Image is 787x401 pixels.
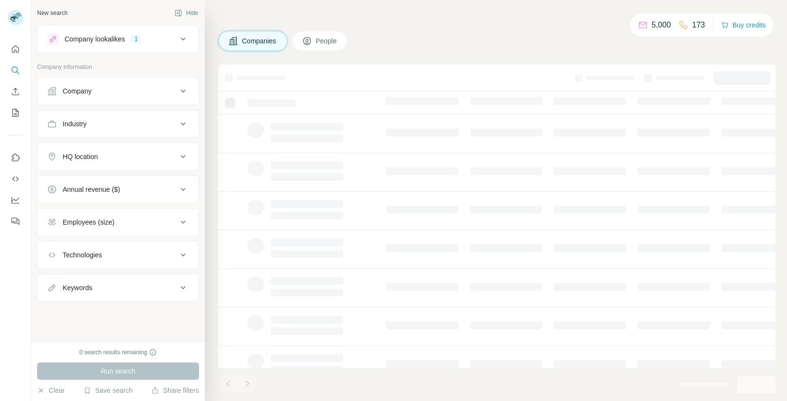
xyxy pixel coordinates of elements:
button: Technologies [38,243,199,267]
button: Clear [37,386,65,395]
p: 5,000 [652,19,671,31]
div: Company [63,86,92,96]
button: Search [8,62,23,79]
span: People [316,36,338,46]
button: Company lookalikes1 [38,27,199,51]
button: Share filters [151,386,199,395]
div: Technologies [63,250,102,260]
button: Keywords [38,276,199,299]
button: Feedback [8,213,23,230]
button: Annual revenue ($) [38,178,199,201]
div: New search [37,9,67,17]
button: HQ location [38,145,199,168]
div: Industry [63,119,87,129]
div: 1 [131,35,142,43]
button: Industry [38,112,199,135]
p: Company information [37,63,199,71]
div: Employees (size) [63,217,114,227]
button: Buy credits [721,18,766,32]
div: Annual revenue ($) [63,185,120,194]
button: My lists [8,104,23,121]
h4: Search [218,12,775,25]
div: HQ location [63,152,98,161]
span: Companies [242,36,277,46]
button: Dashboard [8,191,23,209]
button: Enrich CSV [8,83,23,100]
button: Company [38,80,199,103]
button: Use Surfe API [8,170,23,187]
p: 173 [692,19,705,31]
div: Keywords [63,283,92,293]
button: Use Surfe on LinkedIn [8,149,23,166]
div: 0 search results remaining [80,348,157,357]
button: Hide [168,6,205,20]
button: Save search [83,386,133,395]
button: Employees (size) [38,211,199,234]
div: Company lookalikes [65,34,125,44]
button: Quick start [8,40,23,58]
